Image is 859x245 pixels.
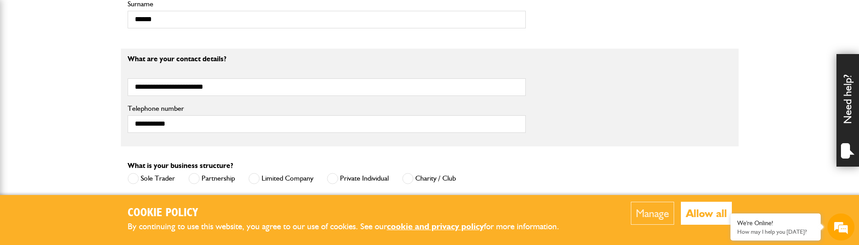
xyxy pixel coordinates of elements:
div: Minimize live chat window [148,5,170,26]
p: By continuing to use this website, you agree to our use of cookies. See our for more information. [128,220,574,234]
button: Allow all [681,202,732,225]
label: What is your business structure? [128,162,233,169]
div: Need help? [836,54,859,167]
label: Sole Trader [128,173,175,184]
div: Chat with us now [47,50,152,62]
label: Telephone number [128,105,526,112]
a: cookie and privacy policy [387,221,484,231]
div: We're Online! [737,219,814,227]
input: Enter your email address [12,110,165,130]
label: Limited Company [248,173,313,184]
label: Partnership [188,173,235,184]
h2: Cookie Policy [128,206,574,220]
textarea: Type your message and hit 'Enter' [12,163,165,195]
p: How may I help you today? [737,228,814,235]
input: Enter your phone number [12,136,165,156]
p: What are your contact details? [128,55,526,63]
label: Private Individual [327,173,389,184]
button: Manage [631,202,674,225]
label: Charity / Club [402,173,456,184]
em: Start Chat [123,187,164,199]
input: Enter your last name [12,83,165,103]
img: d_20077148190_company_1631870298795_20077148190 [15,50,38,63]
label: Surname [128,0,526,8]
